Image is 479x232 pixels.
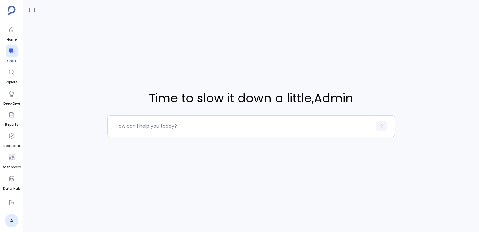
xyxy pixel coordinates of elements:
[3,101,20,106] span: Deep Dive
[2,165,21,170] span: Dashboard
[3,186,20,191] span: Data Hub
[3,130,20,149] a: Requests
[5,109,18,127] a: Reports
[6,66,18,85] a: Explore
[5,122,18,127] span: Reports
[3,143,20,149] span: Requests
[149,89,353,107] span: Time to slow it down a little , Admin
[6,80,18,85] span: Explore
[6,58,18,64] span: Chat
[6,45,18,64] a: Chat
[2,151,21,170] a: Dashboard
[6,24,18,42] a: Home
[5,214,18,227] a: A
[8,6,16,16] img: petavue logo
[3,173,20,191] a: Data Hub
[4,194,19,213] a: Settings
[6,37,18,42] span: Home
[3,88,20,106] a: Deep Dive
